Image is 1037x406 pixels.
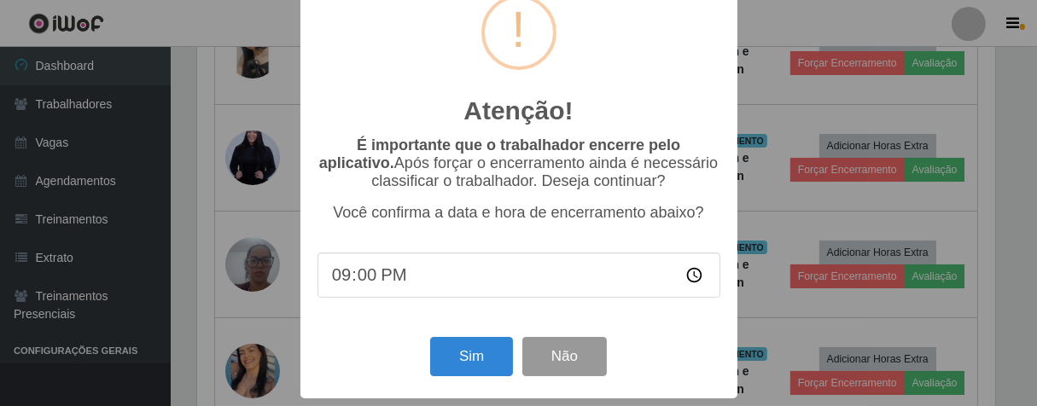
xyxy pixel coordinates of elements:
p: Você confirma a data e hora de encerramento abaixo? [318,204,720,222]
b: É importante que o trabalhador encerre pelo aplicativo. [319,136,680,171]
p: Após forçar o encerramento ainda é necessário classificar o trabalhador. Deseja continuar? [318,136,720,190]
button: Sim [430,337,513,377]
button: Não [522,337,607,377]
h2: Atenção! [463,96,573,126]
